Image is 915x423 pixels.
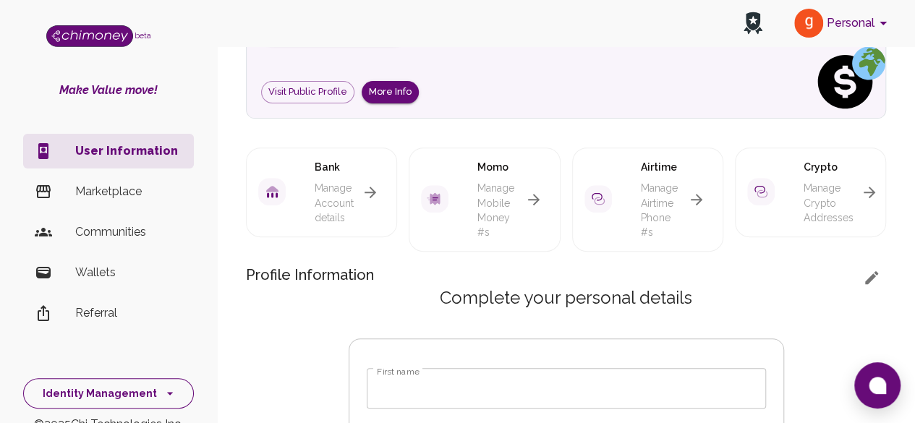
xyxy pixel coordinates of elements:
label: First name [377,365,420,377]
img: svg for account [258,178,286,205]
p: Communities [75,223,182,241]
img: Logo [46,25,133,47]
h6: Profile Information [246,263,886,286]
p: Manage Airtime Phone #s [641,181,682,239]
a: Visit Public Profile [261,81,354,103]
h6: Crypto [804,160,838,176]
img: svg for account [421,185,448,213]
button: More Info [362,81,419,103]
h6: Airtime [641,160,677,176]
button: Identity Management [23,378,194,409]
img: svg for account [747,178,775,205]
h6: Momo [477,160,508,176]
img: avatar [794,9,823,38]
p: User Information [75,142,182,160]
button: account of current user [788,4,898,42]
p: Manage Mobile Money #s [477,181,519,239]
button: Open chat window [854,362,901,409]
span: beta [135,31,151,40]
p: Marketplace [75,183,182,200]
h6: Bank [315,160,340,176]
p: Referral [75,304,182,322]
h2: Complete your personal details [349,286,784,315]
img: svg for account [584,185,612,213]
p: Manage Crypto Addresses [804,181,855,224]
img: social spend [813,46,885,118]
p: Wallets [75,264,182,281]
p: Manage Account details [315,181,356,224]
